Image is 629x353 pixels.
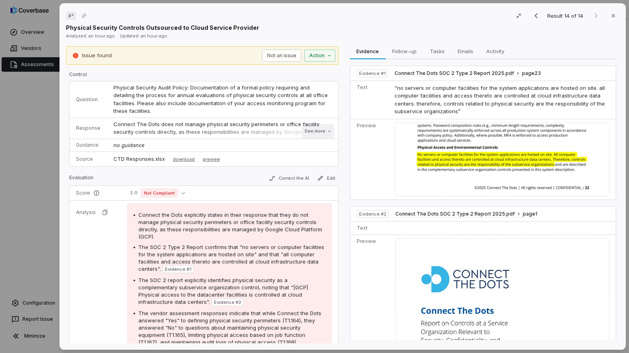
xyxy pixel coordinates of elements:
span: Evidence # 2 [214,299,241,305]
td: Text [350,222,392,235]
span: Activity [483,46,508,56]
td: Preview [350,119,391,199]
span: The SOC 2 Type 2 Report confirms that "no servers or computer facilities for the system applicati... [138,244,324,272]
img: 6e041bfd4456474abbade2095f65f47e_original.jpg_w1200.jpg [395,123,609,197]
button: Connect The Dots SOC 2 Type 2 Report 2025.pdfpage1 [396,211,538,218]
span: Emails [454,46,477,56]
p: Result 14 of 14 [547,11,585,20]
p: Analysis [76,209,96,216]
button: Connect The Dots SOC 2 Type 2 Report 2025.pdfpage23 [395,70,541,77]
span: Connect The Dots SOC 2 Type 2 Report 2025.pdf [395,70,514,77]
button: preview [203,154,220,164]
button: Copy link [77,8,91,23]
button: Not an issue [262,50,301,62]
span: Evidence # 2 [359,211,386,217]
span: page 23 [522,70,541,77]
p: Source [76,156,101,162]
button: 1.0Not Compliant [127,188,188,198]
button: Previous result [528,11,544,21]
p: Question [76,96,101,103]
span: Tasks [427,46,448,56]
span: Not Compliant [141,188,178,198]
p: Physical Security Controls Outsourced to Cloud Service Provider [66,23,259,32]
p: Connect The Dots does not manage physical security perimeters or office facility security control... [113,120,332,160]
button: Action [304,50,335,62]
span: The SOC 2 report explicitly identifies physical security as a complementary subservice organizati... [138,277,308,305]
span: Evidence # 1 [165,266,191,272]
p: Response [76,125,101,131]
span: Evidence # 1 [359,70,386,77]
span: Connect the Dots explicitly states in their response that they do not manage physical security pe... [138,212,322,240]
span: page 1 [523,211,538,217]
span: no guidance [113,142,144,148]
p: Score [76,190,114,196]
p: Control [69,71,339,81]
p: Issue found [82,52,112,60]
p: CTD Responses.xlsx [113,155,165,163]
span: The vendor assessment responses indicate that while Connect the Dots answered "Yes" to defining p... [138,310,321,345]
span: Analyzed: an hour ago [66,33,115,39]
span: Physical Security Audit Policy: Documentation of a formal policy requiring and detailing the proc... [113,84,329,114]
button: See more [302,124,334,139]
p: Evaluation [69,174,93,184]
td: Text [350,81,391,119]
button: Edit [314,173,339,183]
p: Guidance [76,142,101,148]
span: Follow-up [389,46,420,56]
span: “no servers or computer facilities for the system applications are hosted on site. all computer f... [395,85,605,115]
span: Evidence [354,46,382,56]
button: download [170,154,198,164]
span: Updated: an hour ago [120,33,167,39]
button: Correct the AI [266,174,312,183]
span: Connect The Dots SOC 2 Type 2 Report 2025.pdf [396,211,515,217]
